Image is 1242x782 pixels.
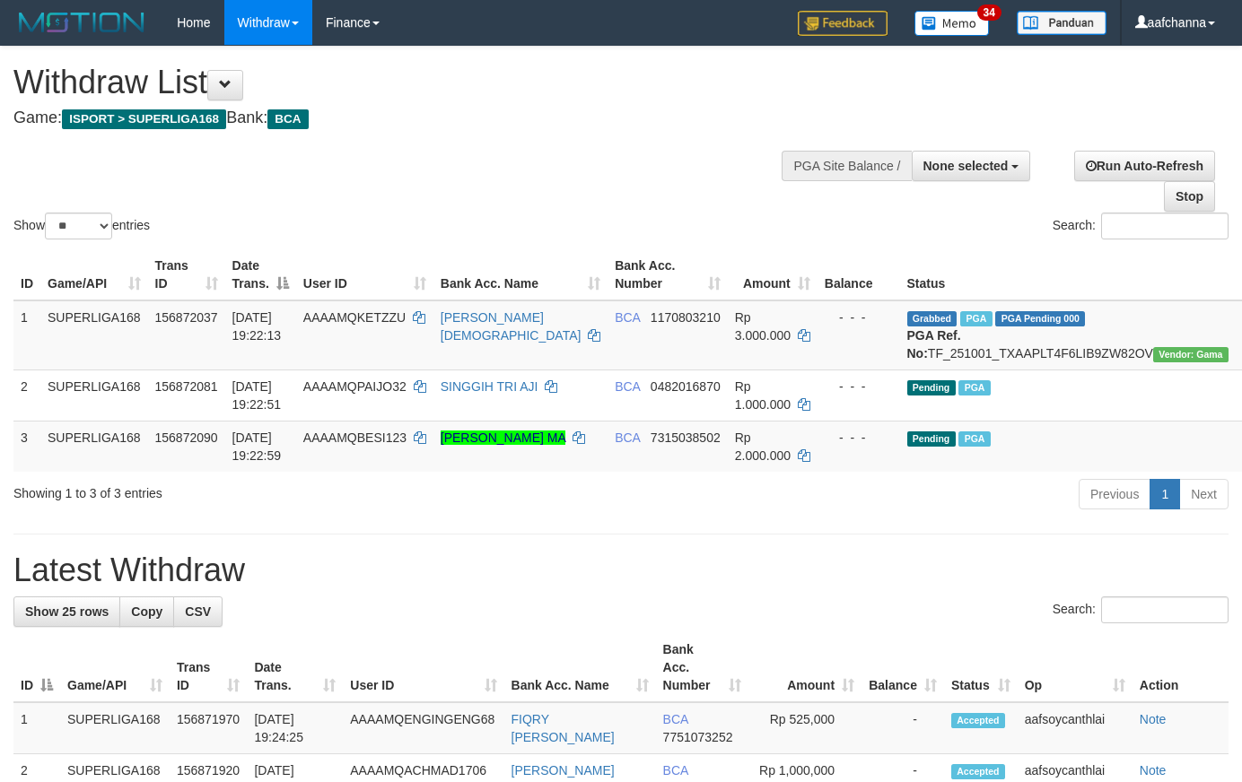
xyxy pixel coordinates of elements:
[907,431,956,447] span: Pending
[663,730,733,744] span: Copy 7751073252 to clipboard
[13,369,40,421] td: 2
[651,310,721,325] span: Copy 1170803210 to clipboard
[1133,633,1229,702] th: Action
[441,310,582,343] a: [PERSON_NAME][DEMOGRAPHIC_DATA]
[40,249,148,300] th: Game/API: activate to sort column ascending
[748,633,862,702] th: Amount: activate to sort column ascending
[173,596,223,627] a: CSV
[60,633,170,702] th: Game/API: activate to sort column ascending
[343,702,503,754] td: AAAAMQENGINGENG68
[1101,213,1229,239] input: Search:
[13,702,60,754] td: 1
[303,310,406,325] span: AAAAMQKETZZU
[862,633,944,702] th: Balance: activate to sort column ascending
[13,596,120,627] a: Show 25 rows
[914,11,990,36] img: Button%20Memo.svg
[13,421,40,472] td: 3
[735,430,791,463] span: Rp 2.000.000
[1140,763,1167,778] a: Note
[958,431,990,447] span: Marked by aafsoycanthlai
[185,604,211,619] span: CSV
[1140,712,1167,726] a: Note
[1150,479,1180,509] a: 1
[232,310,282,343] span: [DATE] 19:22:13
[13,213,150,239] label: Show entries
[825,429,893,447] div: - - -
[225,249,296,300] th: Date Trans.: activate to sort column descending
[663,712,688,726] span: BCA
[148,249,225,300] th: Trans ID: activate to sort column ascending
[40,300,148,370] td: SUPERLIGA168
[907,380,956,395] span: Pending
[1053,213,1229,239] label: Search:
[923,159,1009,173] span: None selected
[1053,596,1229,623] label: Search:
[232,430,282,463] span: [DATE] 19:22:59
[944,633,1018,702] th: Status: activate to sort column ascending
[651,379,721,394] span: Copy 0482016870 to clipboard
[170,633,247,702] th: Trans ID: activate to sort column ascending
[818,249,900,300] th: Balance
[13,300,40,370] td: 1
[13,65,810,100] h1: Withdraw List
[912,151,1031,181] button: None selected
[155,379,218,394] span: 156872081
[433,249,608,300] th: Bank Acc. Name: activate to sort column ascending
[782,151,911,181] div: PGA Site Balance /
[62,109,226,129] span: ISPORT > SUPERLIGA168
[958,380,990,395] span: Marked by aafsoycanthlai
[1101,596,1229,623] input: Search:
[25,604,109,619] span: Show 25 rows
[748,702,862,754] td: Rp 525,000
[60,702,170,754] td: SUPERLIGA168
[951,713,1005,728] span: Accepted
[960,311,992,326] span: Marked by aafsoycanthlai
[1153,347,1229,362] span: Vendor URL: https://trx31.1velocity.biz
[512,712,615,744] a: FIQRY [PERSON_NAME]
[615,379,640,394] span: BCA
[1018,702,1133,754] td: aafsoycanthlai
[995,311,1085,326] span: PGA Pending
[900,300,1236,370] td: TF_251001_TXAAPLT4F6LIB9ZW82OV
[45,213,112,239] select: Showentries
[977,4,1001,21] span: 34
[656,633,749,702] th: Bank Acc. Number: activate to sort column ascending
[131,604,162,619] span: Copy
[608,249,728,300] th: Bank Acc. Number: activate to sort column ascending
[303,379,407,394] span: AAAAMQPAIJO32
[267,109,308,129] span: BCA
[303,430,407,445] span: AAAAMQBESI123
[296,249,433,300] th: User ID: activate to sort column ascending
[1079,479,1150,509] a: Previous
[119,596,174,627] a: Copy
[247,702,343,754] td: [DATE] 19:24:25
[343,633,503,702] th: User ID: activate to sort column ascending
[40,421,148,472] td: SUPERLIGA168
[13,9,150,36] img: MOTION_logo.png
[1074,151,1215,181] a: Run Auto-Refresh
[13,109,810,127] h4: Game: Bank:
[615,430,640,445] span: BCA
[13,552,1229,588] h1: Latest Withdraw
[13,249,40,300] th: ID
[728,249,818,300] th: Amount: activate to sort column ascending
[1164,181,1215,212] a: Stop
[798,11,888,36] img: Feedback.jpg
[825,378,893,395] div: - - -
[13,477,504,502] div: Showing 1 to 3 of 3 entries
[512,763,615,778] a: [PERSON_NAME]
[651,430,721,445] span: Copy 7315038502 to clipboard
[13,633,60,702] th: ID: activate to sort column descending
[504,633,656,702] th: Bank Acc. Name: activate to sort column ascending
[155,310,218,325] span: 156872037
[441,379,538,394] a: SINGGIH TRI AJI
[862,702,944,754] td: -
[951,764,1005,779] span: Accepted
[155,430,218,445] span: 156872090
[735,310,791,343] span: Rp 3.000.000
[825,308,893,326] div: - - -
[907,311,958,326] span: Grabbed
[907,328,961,361] b: PGA Ref. No:
[900,249,1236,300] th: Status
[232,379,282,412] span: [DATE] 19:22:51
